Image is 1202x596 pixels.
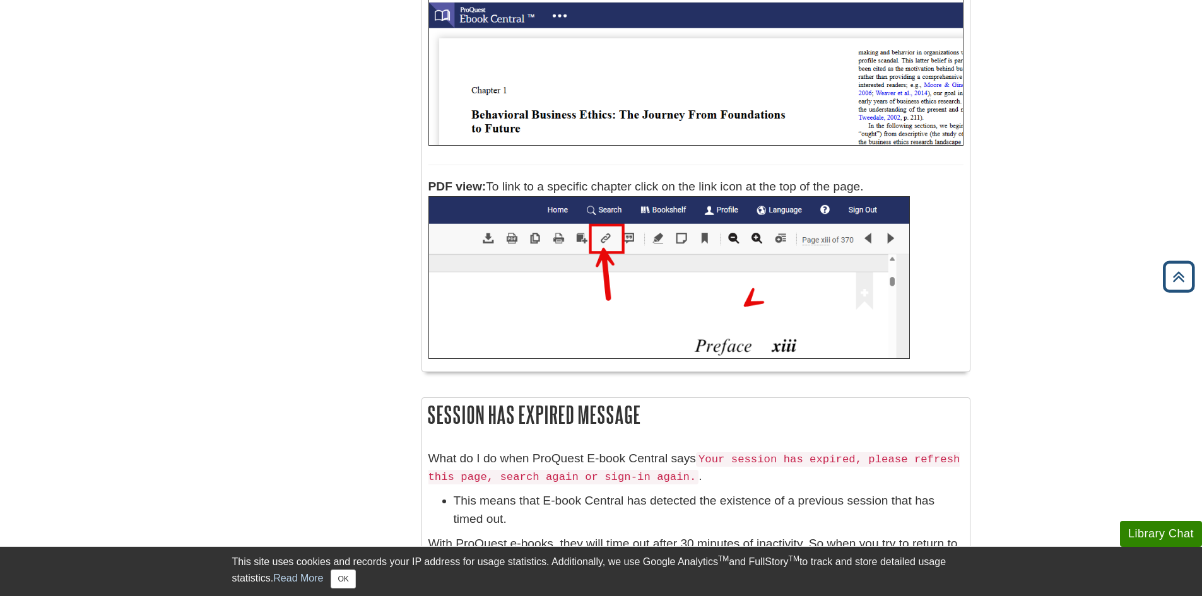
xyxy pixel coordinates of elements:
[428,450,963,486] p: What do I do when ProQuest E-book Central says .
[422,398,970,431] h2: Session Has Expired Message
[331,570,355,588] button: Close
[1120,521,1202,547] button: Library Chat
[789,554,799,563] sup: TM
[232,554,970,588] div: This site uses cookies and records your IP address for usage statistics. Additionally, we use Goo...
[273,573,323,583] a: Read More
[428,535,963,571] p: With ProQuest e-books, they will time out after 30 minutes of inactivity. So when you try to retu...
[428,178,963,359] p: To link to a specific chapter click on the link icon at the top of the page.
[718,554,729,563] sup: TM
[428,196,910,359] img: link icon
[1158,268,1199,285] a: Back to Top
[428,180,486,193] strong: PDF view:
[454,492,963,529] li: This means that E-book Central has detected the existence of a previous session that has timed out.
